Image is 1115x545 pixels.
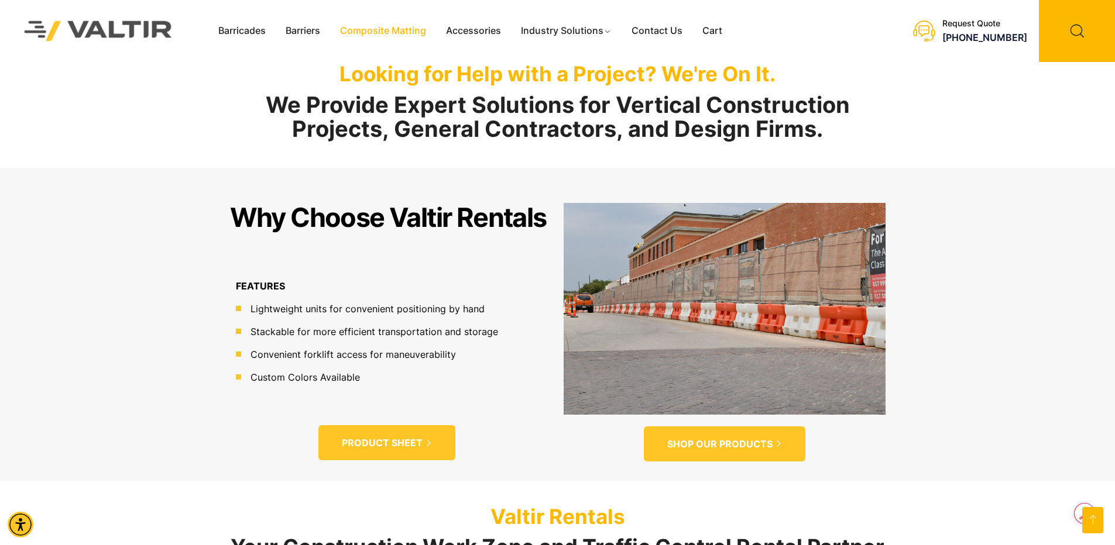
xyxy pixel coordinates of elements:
[248,347,456,361] span: Convenient forklift access for maneuverability
[224,61,891,86] p: Looking for Help with a Project? We're On It.
[622,22,692,40] a: Contact Us
[692,22,732,40] a: Cart
[248,370,360,384] span: Custom Colors Available
[644,426,805,462] a: SHOP OUR PRODUCTS
[230,203,547,232] h2: Why Choose Valtir Rentals
[667,438,773,450] span: SHOP OUR PRODUCTS
[224,504,891,529] p: Valtir Rentals
[436,22,511,40] a: Accessories
[9,5,188,56] img: Valtir Rentals
[248,325,498,339] span: Stackable for more efficient transportation and storage
[1082,507,1103,533] a: Open this option
[236,280,285,292] b: FEATURES
[330,22,436,40] a: Composite Matting
[8,512,33,537] div: Accessibility Menu
[342,437,423,449] span: PRODUCT SHEET
[208,22,276,40] a: Barricades
[942,32,1027,43] a: call (888) 496-3625
[224,93,891,142] h2: We Provide Expert Solutions for Vertical Construction Projects, General Contractors, and Design F...
[942,19,1027,29] div: Request Quote
[564,203,886,414] img: SHOP OUR PRODUCTS
[318,425,455,461] a: PRODUCT SHEET
[511,22,622,40] a: Industry Solutions
[248,302,485,316] span: Lightweight units for convenient positioning by hand
[276,22,330,40] a: Barriers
